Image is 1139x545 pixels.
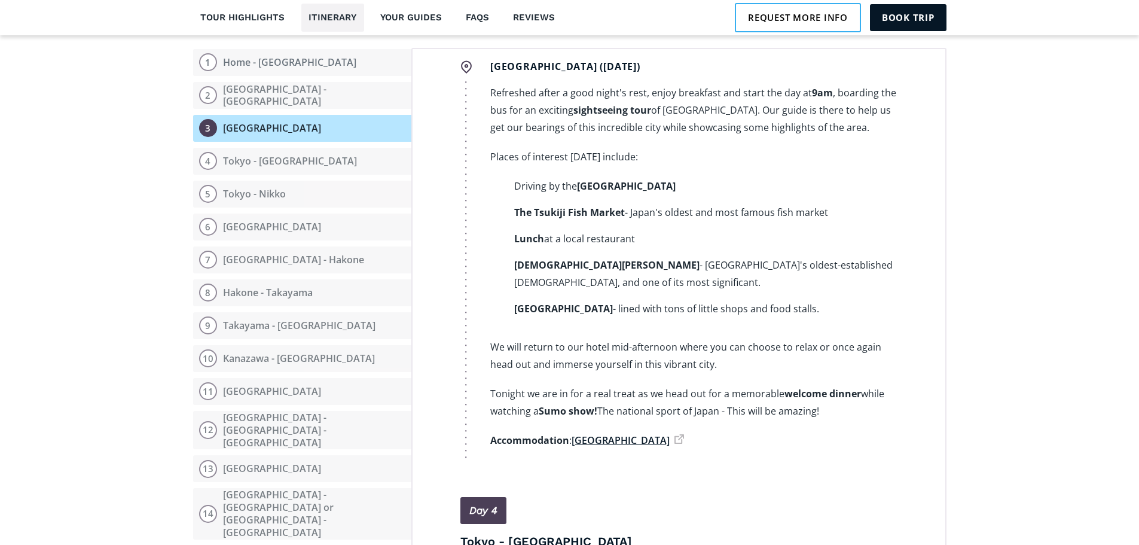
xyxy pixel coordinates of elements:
[490,339,897,373] p: We will return to our hotel mid-afternoon where you can choose to relax or once again head out an...
[577,179,676,193] strong: [GEOGRAPHIC_DATA]
[539,404,597,418] strong: Sumo show!
[193,279,411,306] button: 8Hakone - Takayama
[199,505,217,523] div: 14
[223,155,357,168] div: Tokyo - [GEOGRAPHIC_DATA]
[223,254,364,266] div: [GEOGRAPHIC_DATA] - Hakone
[870,4,946,31] a: Book trip
[514,258,700,272] strong: [DEMOGRAPHIC_DATA][PERSON_NAME]
[199,421,217,439] div: 12
[199,460,217,478] div: 13
[193,378,411,405] button: 11[GEOGRAPHIC_DATA]
[514,178,897,195] li: Driving by the
[199,382,217,400] div: 11
[490,385,897,420] p: Tonight we are in for a real treat as we head out for a memorable while watching a The national s...
[514,230,897,248] li: at a local restaurant
[199,53,217,71] div: 1
[199,152,217,170] div: 4
[199,349,217,367] div: 10
[199,86,217,104] div: 2
[223,287,313,299] div: Hakone - Takayama
[223,221,321,233] div: [GEOGRAPHIC_DATA]
[193,455,411,482] button: 13[GEOGRAPHIC_DATA]
[490,60,640,73] strong: [GEOGRAPHIC_DATA] ([DATE])
[199,185,217,203] div: 5
[199,218,217,236] div: 6
[223,412,405,449] div: [GEOGRAPHIC_DATA] - [GEOGRAPHIC_DATA] - [GEOGRAPHIC_DATA]
[193,4,292,32] a: Tour highlights
[223,462,321,475] div: [GEOGRAPHIC_DATA]
[506,4,563,32] a: Reviews
[223,319,375,332] div: Takayama - [GEOGRAPHIC_DATA]
[193,411,411,449] button: 12[GEOGRAPHIC_DATA] - [GEOGRAPHIC_DATA] - [GEOGRAPHIC_DATA]
[784,387,861,400] strong: welcome dinner
[490,432,897,449] p: :
[301,4,364,32] a: Itinerary
[460,497,506,524] a: Day 4
[223,188,286,200] div: Tokyo - Nikko
[514,204,897,221] li: - Japan's oldest and most famous fish market
[735,3,861,32] a: Request more info
[199,119,217,137] div: 3
[459,4,497,32] a: FAQs
[193,82,411,109] button: 2[GEOGRAPHIC_DATA] - [GEOGRAPHIC_DATA]
[490,148,897,166] p: Places of interest [DATE] include:
[373,4,450,32] a: Your guides
[193,181,411,208] button: 5Tokyo - Nikko
[223,352,375,365] div: Kanazawa - [GEOGRAPHIC_DATA]
[193,312,411,339] button: 9Takayama - [GEOGRAPHIC_DATA]
[514,257,897,291] li: - [GEOGRAPHIC_DATA]'s oldest-established [DEMOGRAPHIC_DATA], and one of its most significant.
[193,246,411,273] button: 7[GEOGRAPHIC_DATA] - Hakone
[193,214,411,240] button: 6[GEOGRAPHIC_DATA]
[223,122,321,135] div: [GEOGRAPHIC_DATA]
[199,316,217,334] div: 9
[223,56,356,69] div: Home - [GEOGRAPHIC_DATA]
[514,232,544,245] strong: Lunch
[490,84,897,136] p: Refreshed after a good night's rest, enjoy breakfast and start the day at , boarding the bus for ...
[193,148,411,175] button: 4Tokyo - [GEOGRAPHIC_DATA]
[514,300,897,318] li: - lined with tons of little shops and food stalls.
[193,345,411,372] button: 10Kanazawa - [GEOGRAPHIC_DATA]
[223,489,405,538] div: [GEOGRAPHIC_DATA] - [GEOGRAPHIC_DATA] or [GEOGRAPHIC_DATA] - [GEOGRAPHIC_DATA]
[223,385,321,398] div: [GEOGRAPHIC_DATA]
[193,49,411,76] a: 1Home - [GEOGRAPHIC_DATA]
[514,206,625,219] strong: The Tsukiji Fish Market
[199,284,217,302] div: 8
[490,434,569,447] strong: Accommodation
[573,103,651,117] strong: sightseeing tour
[193,115,411,142] button: 3[GEOGRAPHIC_DATA]
[223,83,405,108] div: [GEOGRAPHIC_DATA] - [GEOGRAPHIC_DATA]
[812,86,833,99] strong: 9am
[199,251,217,269] div: 7
[193,488,411,539] button: 14[GEOGRAPHIC_DATA] - [GEOGRAPHIC_DATA] or [GEOGRAPHIC_DATA] - [GEOGRAPHIC_DATA]
[514,302,613,315] strong: [GEOGRAPHIC_DATA]
[572,434,684,447] a: [GEOGRAPHIC_DATA]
